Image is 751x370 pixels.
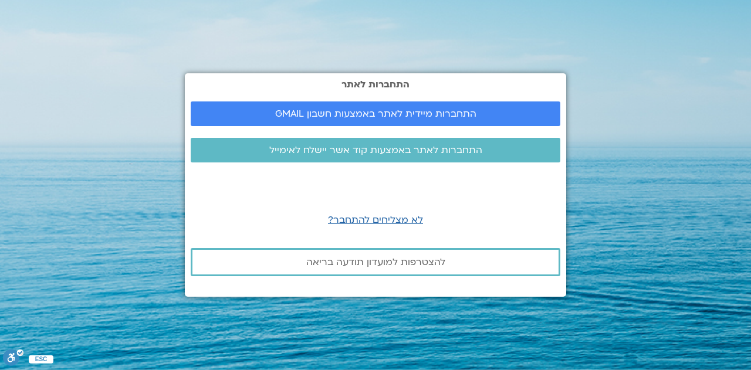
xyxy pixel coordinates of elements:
span: התחברות מיידית לאתר באמצעות חשבון GMAIL [275,108,476,119]
a: התחברות מיידית לאתר באמצעות חשבון GMAIL [191,101,560,126]
a: להצטרפות למועדון תודעה בריאה [191,248,560,276]
span: להצטרפות למועדון תודעה בריאה [306,257,445,267]
a: התחברות לאתר באמצעות קוד אשר יישלח לאימייל [191,138,560,162]
h2: התחברות לאתר [191,79,560,90]
span: התחברות לאתר באמצעות קוד אשר יישלח לאימייל [269,145,482,155]
a: לא מצליחים להתחבר? [328,213,423,226]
